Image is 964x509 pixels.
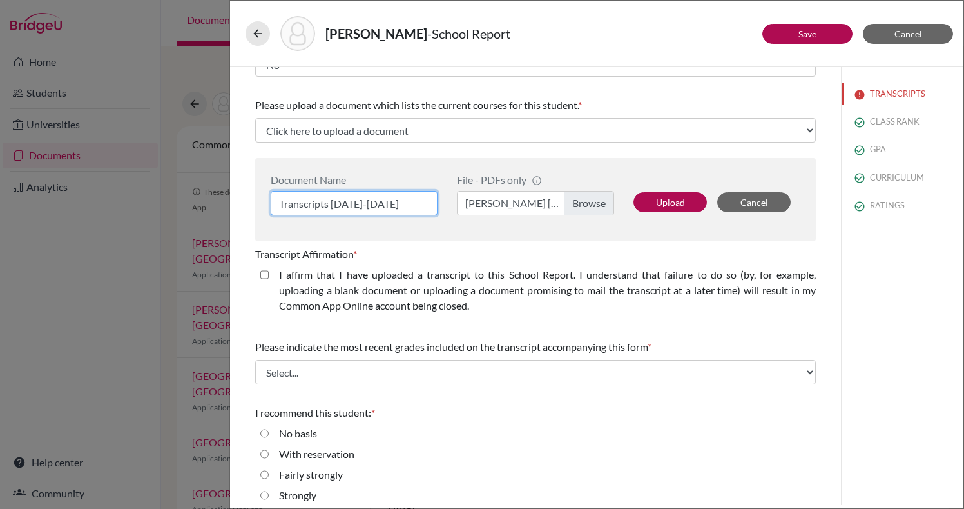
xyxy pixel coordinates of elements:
[842,110,963,133] button: CLASS RANK
[842,166,963,189] button: CURRICULUM
[255,99,578,111] span: Please upload a document which lists the current courses for this student.
[854,90,865,100] img: error-544570611efd0a2d1de9.svg
[842,194,963,217] button: RATINGS
[279,267,816,314] label: I affirm that I have uploaded a transcript to this School Report. I understand that failure to do...
[633,192,707,212] button: Upload
[457,191,614,215] label: [PERSON_NAME] [DATE]-[DATE].pdf
[279,467,343,483] label: Fairly strongly
[457,174,614,186] div: File - PDFs only
[427,26,510,41] span: - School Report
[279,426,317,441] label: No basis
[279,488,316,503] label: Strongly
[255,406,371,419] span: I recommend this student:
[854,145,865,155] img: check_circle_outline-e4d4ac0f8e9136db5ab2.svg
[717,192,791,212] button: Cancel
[842,138,963,161] button: GPA
[255,248,353,260] span: Transcript Affirmation
[854,201,865,212] img: check_circle_outline-e4d4ac0f8e9136db5ab2.svg
[842,83,963,105] button: TRANSCRIPTS
[325,26,427,41] strong: [PERSON_NAME]
[271,174,438,186] div: Document Name
[532,175,542,186] span: info
[255,341,648,353] span: Please indicate the most recent grades included on the transcript accompanying this form
[854,117,865,128] img: check_circle_outline-e4d4ac0f8e9136db5ab2.svg
[854,173,865,183] img: check_circle_outline-e4d4ac0f8e9136db5ab2.svg
[279,446,354,462] label: With reservation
